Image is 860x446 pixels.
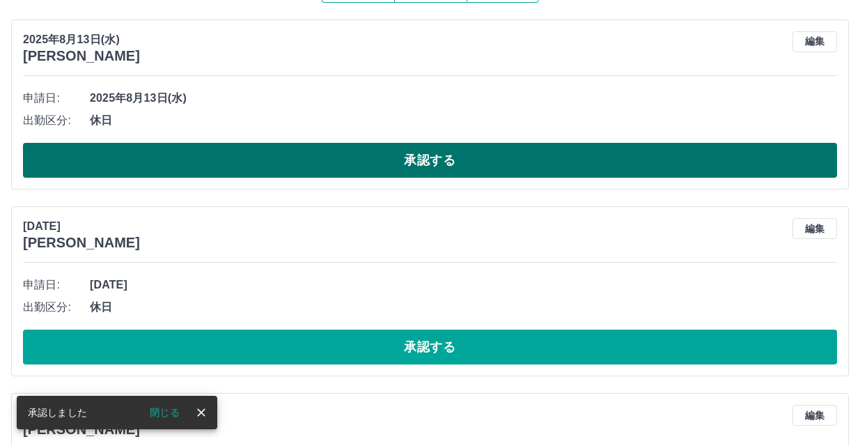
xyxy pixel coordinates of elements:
[90,112,837,129] span: 休日
[90,299,837,316] span: 休日
[139,402,191,423] button: 閉じる
[23,422,140,438] h3: [PERSON_NAME]
[23,90,90,107] span: 申請日:
[90,277,837,293] span: [DATE]
[23,277,90,293] span: 申請日:
[23,330,837,364] button: 承認する
[23,112,90,129] span: 出勤区分:
[792,218,837,239] button: 編集
[792,31,837,52] button: 編集
[23,48,140,64] h3: [PERSON_NAME]
[28,400,87,425] div: 承認しました
[23,299,90,316] span: 出勤区分:
[90,90,837,107] span: 2025年8月13日(水)
[792,405,837,426] button: 編集
[23,218,140,235] p: [DATE]
[191,402,212,423] button: close
[23,235,140,251] h3: [PERSON_NAME]
[23,31,140,48] p: 2025年8月13日(水)
[23,143,837,178] button: 承認する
